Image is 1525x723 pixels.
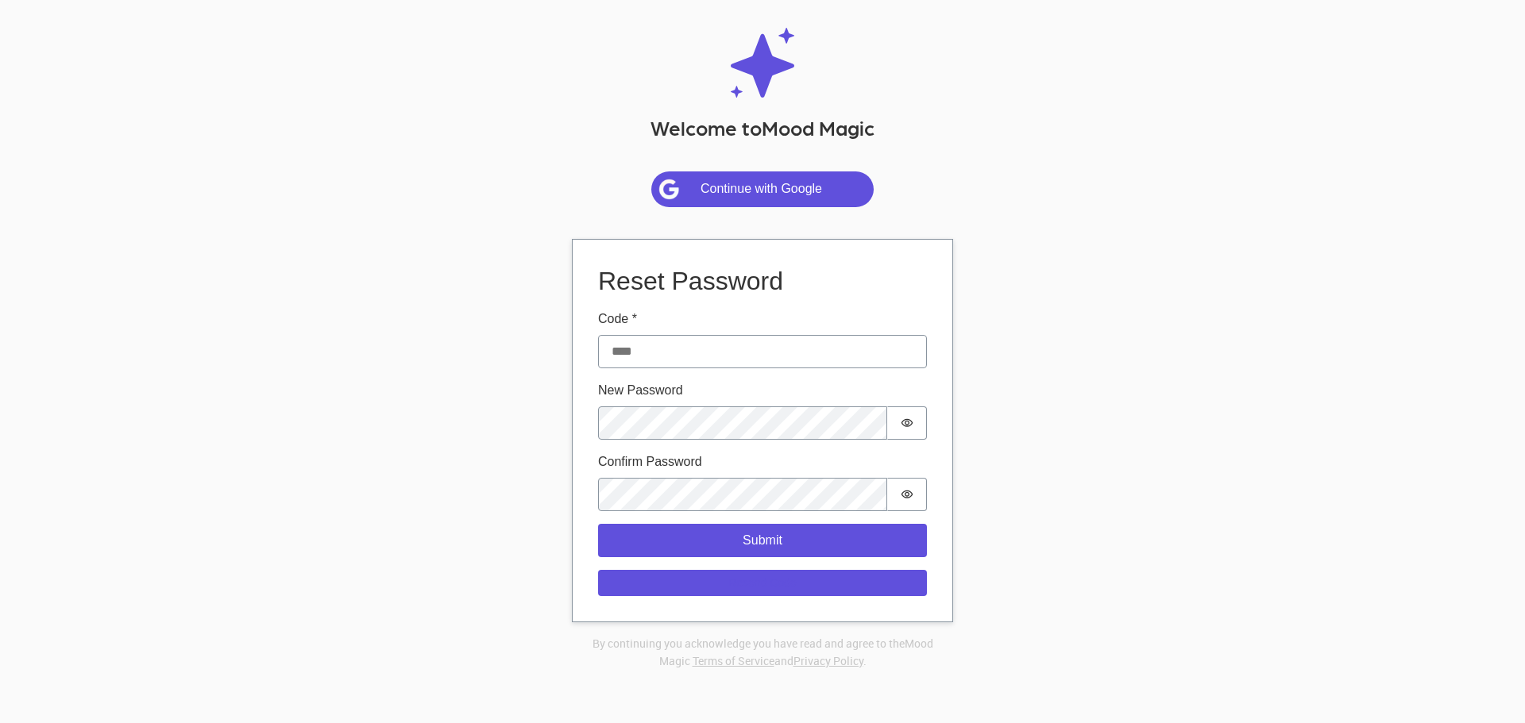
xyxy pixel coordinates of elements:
[572,635,953,670] h6: By continuing you acknowledge you have read and agree to the Mood Magic and .
[693,653,774,668] a: Terms of Service
[887,478,927,511] button: Show password
[598,452,927,471] label: Confirm Password
[598,570,927,596] button: Resend Code
[793,653,863,668] a: Privacy Policy
[598,310,927,329] label: Code *
[651,171,874,207] button: Continue with Google
[658,179,701,200] img: google.svg
[598,265,927,297] h3: Reset Password
[598,524,927,557] button: Submit
[887,406,927,440] button: Show password
[598,381,927,400] label: New Password
[651,116,874,140] h1: Welcome to Mood Magic
[731,28,794,98] img: Logo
